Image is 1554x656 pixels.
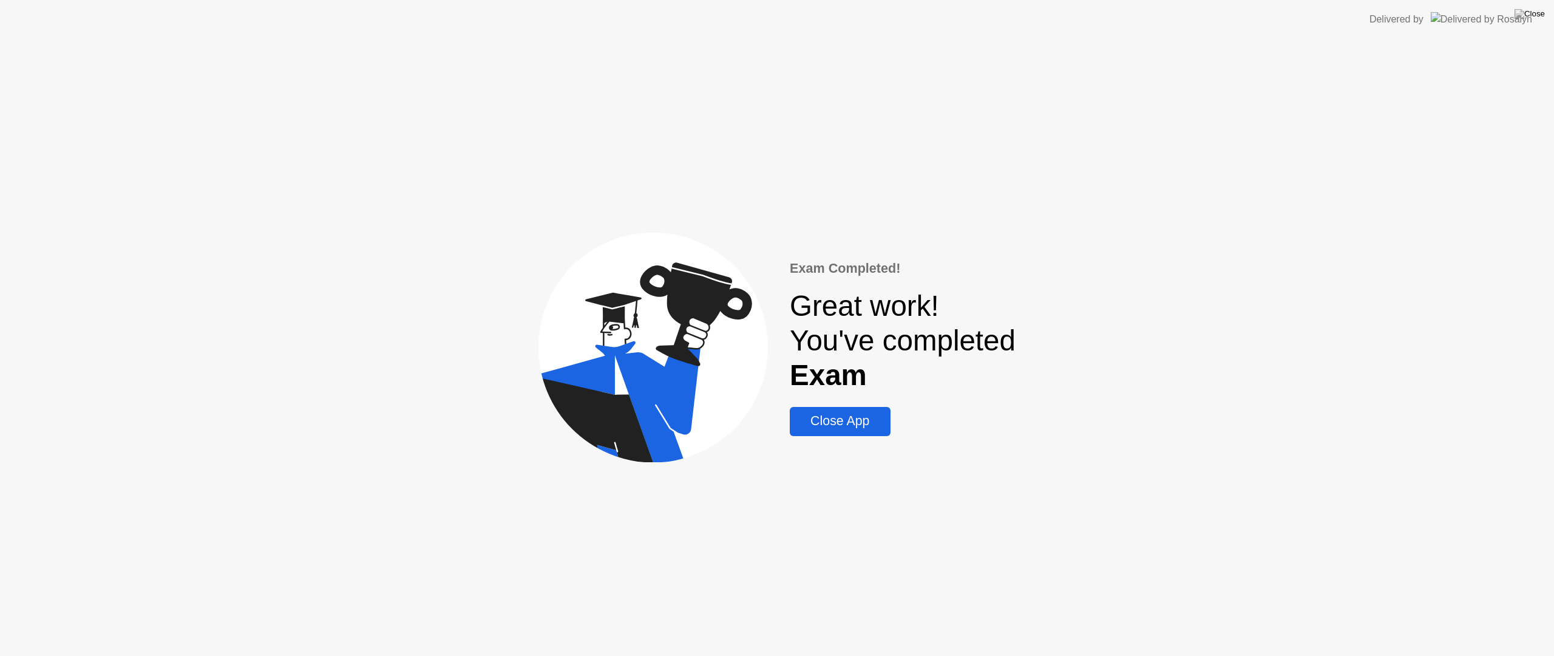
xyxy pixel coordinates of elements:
div: Exam Completed! [790,259,1016,278]
div: Close App [793,414,886,429]
img: Delivered by Rosalyn [1431,12,1532,26]
button: Close App [790,407,890,436]
div: Delivered by [1369,12,1423,27]
img: Close [1515,9,1545,19]
div: Great work! You've completed [790,289,1016,392]
b: Exam [790,359,867,391]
